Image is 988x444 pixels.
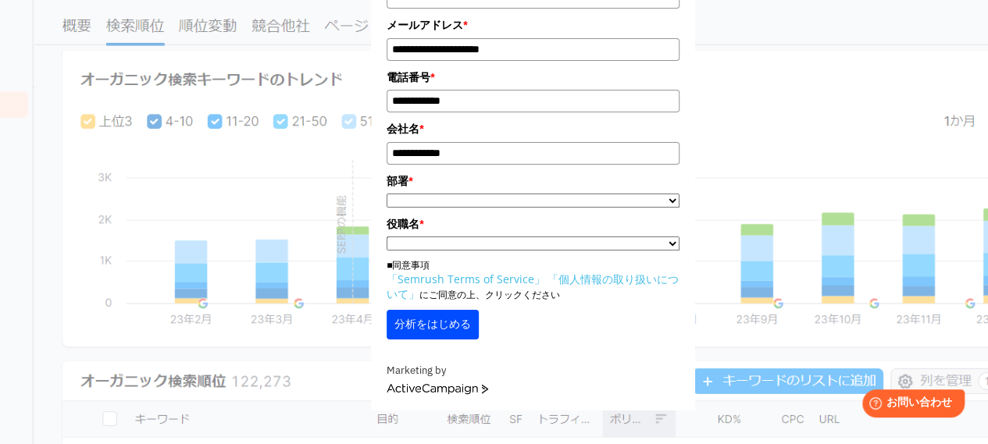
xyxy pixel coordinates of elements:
[387,69,679,86] label: 電話番号
[849,383,971,427] iframe: Help widget launcher
[387,120,679,137] label: 会社名
[387,16,679,34] label: メールアドレス
[387,310,479,339] button: 分析をはじめる
[387,215,679,233] label: 役職名
[387,258,679,302] p: ■同意事項 にご同意の上、クリックください
[387,272,545,286] a: 「Semrush Terms of Service」
[387,172,679,190] label: 部署
[387,363,679,379] div: Marketing by
[387,272,679,301] a: 「個人情報の取り扱いについて」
